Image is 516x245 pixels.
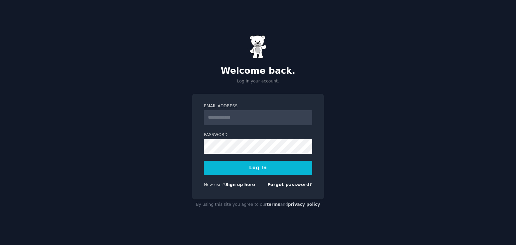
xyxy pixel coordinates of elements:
[192,66,324,76] h2: Welcome back.
[204,132,312,138] label: Password
[250,35,266,59] img: Gummy Bear
[192,199,324,210] div: By using this site you agree to our and
[225,182,255,187] a: Sign up here
[204,182,225,187] span: New user?
[192,78,324,84] p: Log in your account.
[267,182,312,187] a: Forgot password?
[204,161,312,175] button: Log In
[204,103,312,109] label: Email Address
[267,202,280,207] a: terms
[288,202,320,207] a: privacy policy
